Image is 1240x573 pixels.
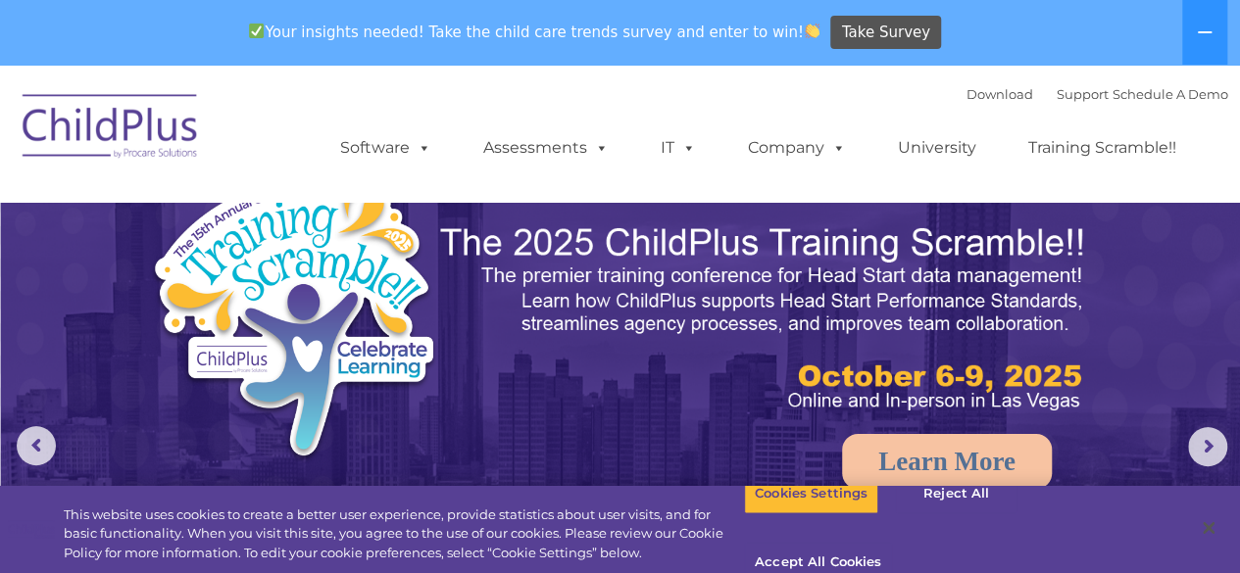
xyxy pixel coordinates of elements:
[1187,506,1230,549] button: Close
[64,505,744,563] div: This website uses cookies to create a better user experience, provide statistics about user visit...
[805,24,819,38] img: 👏
[1113,86,1228,102] a: Schedule A Demo
[321,128,451,167] a: Software
[273,210,356,224] span: Phone number
[249,24,264,38] img: ✅
[241,13,828,51] span: Your insights needed! Take the child care trends survey and enter to win!
[895,473,1017,514] button: Reject All
[1009,128,1196,167] a: Training Scramble!!
[1057,86,1109,102] a: Support
[967,86,1228,102] font: |
[464,128,628,167] a: Assessments
[744,473,878,514] button: Cookies Settings
[842,434,1052,489] a: Learn More
[830,16,941,50] a: Take Survey
[967,86,1033,102] a: Download
[273,129,332,144] span: Last name
[878,128,996,167] a: University
[13,80,209,178] img: ChildPlus by Procare Solutions
[641,128,716,167] a: IT
[728,128,866,167] a: Company
[842,16,930,50] span: Take Survey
